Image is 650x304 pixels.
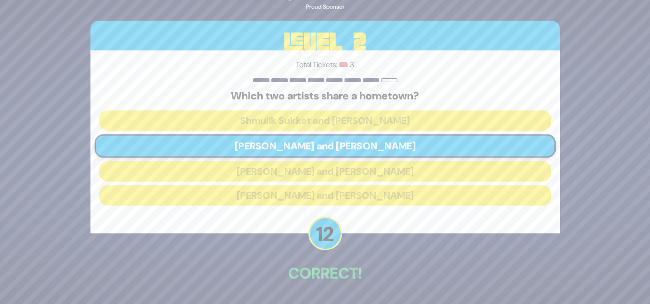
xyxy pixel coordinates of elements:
[99,59,551,71] p: Total Tickets: 🎟️ 3
[99,110,551,131] button: Shmulik Sukkot and [PERSON_NAME]
[94,134,556,158] button: [PERSON_NAME] and [PERSON_NAME]
[99,90,551,102] h5: Which two artists share a hometown?
[308,217,342,250] p: 12
[99,185,551,206] button: [PERSON_NAME] and [PERSON_NAME]
[282,2,369,11] div: Proud Sponsor
[90,262,560,285] p: Correct!
[99,161,551,182] button: [PERSON_NAME] and [PERSON_NAME]
[90,21,560,64] h3: Level 2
